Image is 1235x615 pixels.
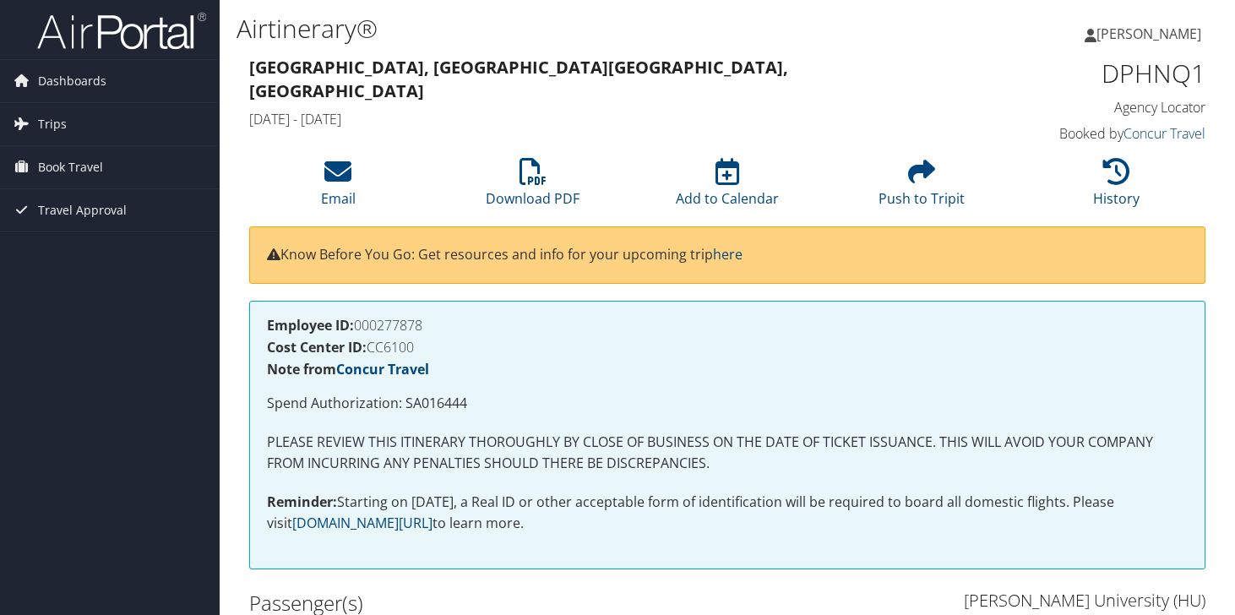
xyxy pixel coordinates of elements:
a: Download PDF [486,167,579,208]
a: [PERSON_NAME] [1085,8,1218,59]
h4: [DATE] - [DATE] [249,110,960,128]
p: Spend Authorization: SA016444 [267,393,1188,415]
a: Push to Tripit [879,167,965,208]
h1: DPHNQ1 [986,56,1206,91]
h4: Booked by [986,124,1206,143]
span: Dashboards [38,60,106,102]
strong: Reminder: [267,493,337,511]
a: Email [321,167,356,208]
a: Concur Travel [1123,124,1205,143]
strong: [GEOGRAPHIC_DATA], [GEOGRAPHIC_DATA] [GEOGRAPHIC_DATA], [GEOGRAPHIC_DATA] [249,56,788,102]
span: Book Travel [38,146,103,188]
span: [PERSON_NAME] [1096,24,1201,43]
h3: [PERSON_NAME] University (HU) [740,589,1205,612]
h4: 000277878 [267,318,1188,332]
a: Concur Travel [336,360,429,378]
strong: Employee ID: [267,316,354,335]
a: here [713,245,743,264]
p: Starting on [DATE], a Real ID or other acceptable form of identification will be required to boar... [267,492,1188,535]
p: Know Before You Go: Get resources and info for your upcoming trip [267,244,1188,266]
a: History [1093,167,1140,208]
p: PLEASE REVIEW THIS ITINERARY THOROUGHLY BY CLOSE OF BUSINESS ON THE DATE OF TICKET ISSUANCE. THIS... [267,432,1188,475]
a: Add to Calendar [676,167,779,208]
h4: Agency Locator [986,98,1206,117]
strong: Note from [267,360,429,378]
span: Travel Approval [38,189,127,231]
h1: Airtinerary® [237,11,891,46]
span: Trips [38,103,67,145]
strong: Cost Center ID: [267,338,367,356]
img: airportal-logo.png [37,11,206,51]
h4: CC6100 [267,340,1188,354]
a: [DOMAIN_NAME][URL] [292,514,433,532]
